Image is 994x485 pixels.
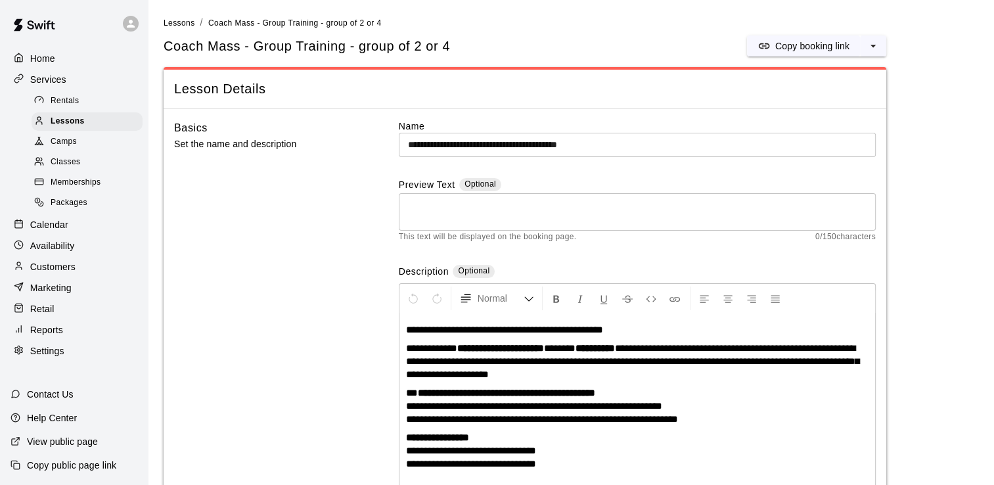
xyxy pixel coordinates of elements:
button: Insert Link [664,287,686,310]
a: Lessons [164,17,195,28]
button: Format Underline [593,287,615,310]
button: select merge strategy [860,35,886,57]
p: Help Center [27,411,77,425]
span: Rentals [51,95,79,108]
p: Marketing [30,281,72,294]
nav: breadcrumb [164,16,978,30]
span: Lessons [164,18,195,28]
a: Retail [11,299,137,319]
span: Memberships [51,176,101,189]
a: Home [11,49,137,68]
div: Memberships [32,173,143,192]
p: Contact Us [27,388,74,401]
span: This text will be displayed on the booking page. [399,231,577,244]
span: Optional [464,179,496,189]
a: Marketing [11,278,137,298]
a: Reports [11,320,137,340]
a: Settings [11,341,137,361]
button: Left Align [693,287,715,310]
button: Justify Align [764,287,786,310]
p: Settings [30,344,64,358]
a: Rentals [32,91,148,111]
div: Packages [32,194,143,212]
p: Copy booking link [775,39,849,53]
button: Format Bold [545,287,568,310]
button: Undo [402,287,424,310]
span: Optional [458,266,489,275]
span: Lessons [51,115,85,128]
div: Classes [32,153,143,172]
p: Set the name and description [174,136,357,152]
a: Packages [32,193,148,214]
h6: Basics [174,120,208,137]
p: Customers [30,260,76,273]
li: / [200,16,203,30]
p: View public page [27,435,98,448]
div: split button [747,35,886,57]
h5: Coach Mass - Group Training - group of 2 or 4 [164,37,450,55]
p: Reports [30,323,63,336]
button: Format Italics [569,287,591,310]
button: Center Align [717,287,739,310]
div: Lessons [32,112,143,131]
span: Lesson Details [174,80,876,98]
label: Name [399,120,876,133]
button: Copy booking link [747,35,860,57]
p: Home [30,52,55,65]
span: Packages [51,196,87,210]
span: Coach Mass - Group Training - group of 2 or 4 [208,18,381,28]
a: Availability [11,236,137,256]
span: Normal [478,292,524,305]
span: 0 / 150 characters [815,231,876,244]
div: Rentals [32,92,143,110]
a: Classes [32,152,148,173]
a: Camps [32,132,148,152]
p: Availability [30,239,75,252]
p: Retail [30,302,55,315]
p: Copy public page link [27,459,116,472]
button: Formatting Options [454,287,539,310]
label: Description [399,265,449,280]
p: Calendar [30,218,68,231]
span: Classes [51,156,80,169]
div: Camps [32,133,143,151]
a: Services [11,70,137,89]
a: Memberships [32,173,148,193]
span: Camps [51,135,77,149]
a: Lessons [32,111,148,131]
button: Format Strikethrough [616,287,639,310]
a: Customers [11,257,137,277]
button: Insert Code [640,287,662,310]
label: Preview Text [399,178,455,193]
button: Redo [426,287,448,310]
button: Right Align [740,287,763,310]
a: Calendar [11,215,137,235]
p: Services [30,73,66,86]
